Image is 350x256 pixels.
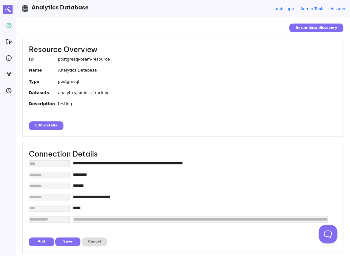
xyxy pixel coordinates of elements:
[73,216,328,223] input: edit value
[29,205,70,211] input: edit label
[29,183,70,189] input: edit label
[58,90,337,96] dd: analytics, public, tracking
[29,216,70,223] input: edit label
[73,194,328,200] input: edit value
[29,56,58,64] dt: ID
[29,150,337,158] h3: Connection Details
[29,101,58,109] dt: Description
[272,6,294,12] a: Landscape
[29,67,58,75] dt: Name
[300,6,324,12] a: Admin Tools
[58,78,337,84] dd: postgresql
[3,5,13,14] img: Magic Data logo
[58,101,337,107] dd: testing
[319,225,337,243] iframe: Toggle Customer Support
[73,205,328,211] input: edit value
[29,160,70,167] input: edit label
[29,194,70,200] input: edit label
[73,172,328,178] input: edit value
[31,4,89,11] span: Analytics Database
[29,45,337,54] h3: Resource Overview
[73,183,328,189] input: edit value
[82,237,107,246] button: Cancel
[58,56,337,62] dd: postgresql-team-resource
[58,67,337,73] dd: Analytics Database
[55,237,80,246] button: Save
[29,237,54,246] button: Add
[73,160,328,166] input: edit value
[331,6,347,12] a: Account
[29,78,58,87] dt: Type
[29,172,70,178] input: edit label
[29,90,58,98] dt: Datasets
[29,121,63,130] button: Edit details
[289,24,343,32] button: Rerun data discovery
